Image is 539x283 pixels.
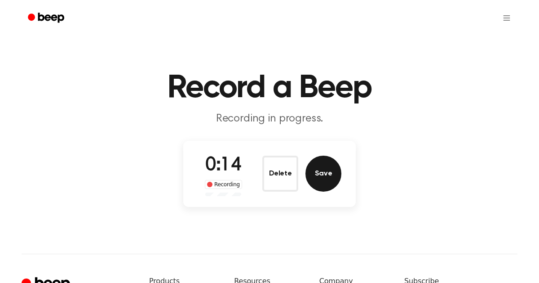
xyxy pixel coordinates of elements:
[205,180,242,189] div: Recording
[40,72,499,104] h1: Record a Beep
[205,156,241,175] span: 0:14
[496,7,517,29] button: Open menu
[22,9,72,27] a: Beep
[305,156,341,192] button: Save Audio Record
[262,156,298,192] button: Delete Audio Record
[97,112,442,126] p: Recording in progress.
